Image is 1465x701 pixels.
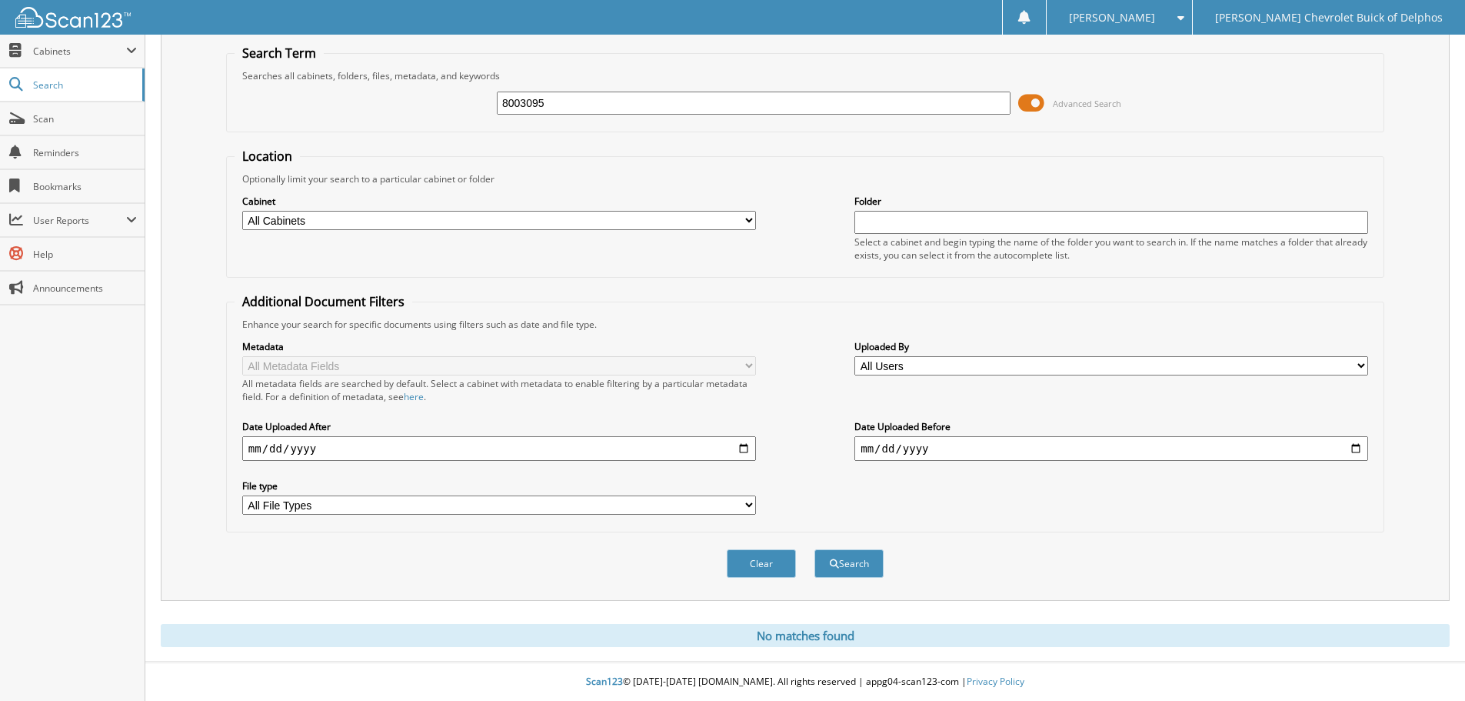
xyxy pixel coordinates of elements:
[161,624,1450,647] div: No matches found
[33,248,137,261] span: Help
[1053,98,1121,109] span: Advanced Search
[1215,13,1443,22] span: [PERSON_NAME] Chevrolet Buick of Delphos
[15,7,131,28] img: scan123-logo-white.svg
[814,549,884,578] button: Search
[235,69,1376,82] div: Searches all cabinets, folders, files, metadata, and keywords
[404,390,424,403] a: here
[235,172,1376,185] div: Optionally limit your search to a particular cabinet or folder
[235,293,412,310] legend: Additional Document Filters
[33,146,137,159] span: Reminders
[33,112,137,125] span: Scan
[854,235,1368,262] div: Select a cabinet and begin typing the name of the folder you want to search in. If the name match...
[242,195,756,208] label: Cabinet
[586,675,623,688] span: Scan123
[242,340,756,353] label: Metadata
[1388,627,1465,701] iframe: Chat Widget
[242,377,756,403] div: All metadata fields are searched by default. Select a cabinet with metadata to enable filtering b...
[242,420,756,433] label: Date Uploaded After
[33,180,137,193] span: Bookmarks
[33,214,126,227] span: User Reports
[727,549,796,578] button: Clear
[33,45,126,58] span: Cabinets
[235,318,1376,331] div: Enhance your search for specific documents using filters such as date and file type.
[235,45,324,62] legend: Search Term
[145,663,1465,701] div: © [DATE]-[DATE] [DOMAIN_NAME]. All rights reserved | appg04-scan123-com |
[854,340,1368,353] label: Uploaded By
[854,436,1368,461] input: end
[854,195,1368,208] label: Folder
[854,420,1368,433] label: Date Uploaded Before
[1069,13,1155,22] span: [PERSON_NAME]
[242,436,756,461] input: start
[242,479,756,492] label: File type
[33,78,135,92] span: Search
[967,675,1024,688] a: Privacy Policy
[33,282,137,295] span: Announcements
[235,148,300,165] legend: Location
